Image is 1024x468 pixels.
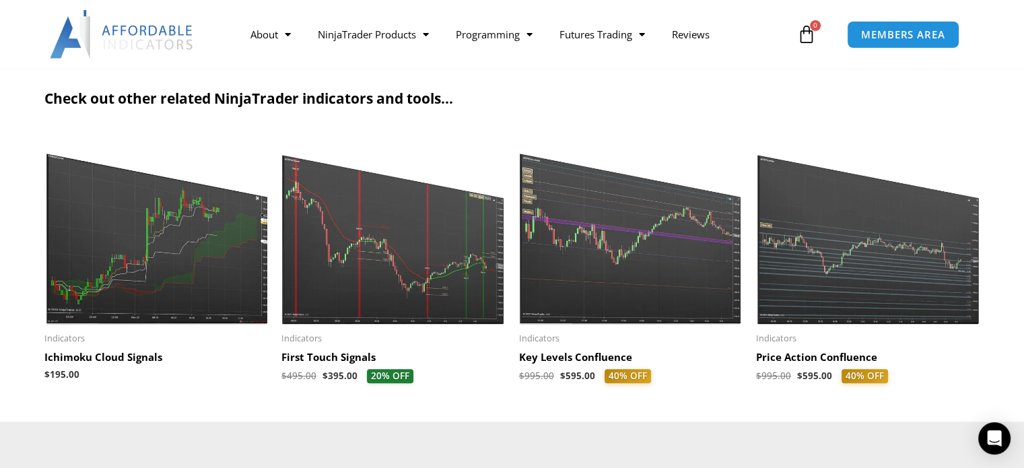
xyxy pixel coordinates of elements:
[519,370,554,382] bdi: 995.00
[797,370,832,382] bdi: 595.00
[322,370,357,382] bdi: 395.00
[756,370,791,382] bdi: 995.00
[281,333,506,344] span: Indicators
[237,19,794,50] nav: Menu
[367,369,413,384] span: 20% OFF
[519,370,524,382] span: $
[281,132,506,325] img: First Touch Signals 1 | Affordable Indicators – NinjaTrader
[519,333,743,344] span: Indicators
[519,351,743,369] a: Key Levels Confluence
[756,370,761,382] span: $
[560,370,595,382] bdi: 595.00
[322,370,328,382] span: $
[756,351,980,364] h2: Price Action Confluence
[304,19,442,50] a: NinjaTrader Products
[44,351,269,364] h2: Ichimoku Cloud Signals
[519,351,743,364] h2: Key Levels Confluence
[519,132,743,325] img: Key Levels 1 | Affordable Indicators – NinjaTrader
[237,19,304,50] a: About
[605,369,651,384] span: 40% OFF
[560,370,566,382] span: $
[44,132,269,325] img: Ichimuku | Affordable Indicators – NinjaTrader
[281,351,506,369] a: First Touch Signals
[777,15,836,54] a: 0
[281,351,506,364] h2: First Touch Signals
[842,369,888,384] span: 40% OFF
[44,333,269,344] span: Indicators
[756,132,980,325] img: Price Action Confluence 2 | Affordable Indicators – NinjaTrader
[281,370,287,382] span: $
[978,422,1011,455] div: Open Intercom Messenger
[44,351,269,369] a: Ichimoku Cloud Signals
[44,368,50,380] span: $
[797,370,803,382] span: $
[810,20,821,31] span: 0
[44,90,980,108] h2: Check out other related NinjaTrader indicators and tools...
[847,21,959,48] a: MEMBERS AREA
[281,370,316,382] bdi: 495.00
[44,368,79,380] bdi: 195.00
[442,19,546,50] a: Programming
[756,333,980,344] span: Indicators
[861,30,945,40] span: MEMBERS AREA
[658,19,723,50] a: Reviews
[546,19,658,50] a: Futures Trading
[756,351,980,369] a: Price Action Confluence
[50,10,195,59] img: LogoAI | Affordable Indicators – NinjaTrader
